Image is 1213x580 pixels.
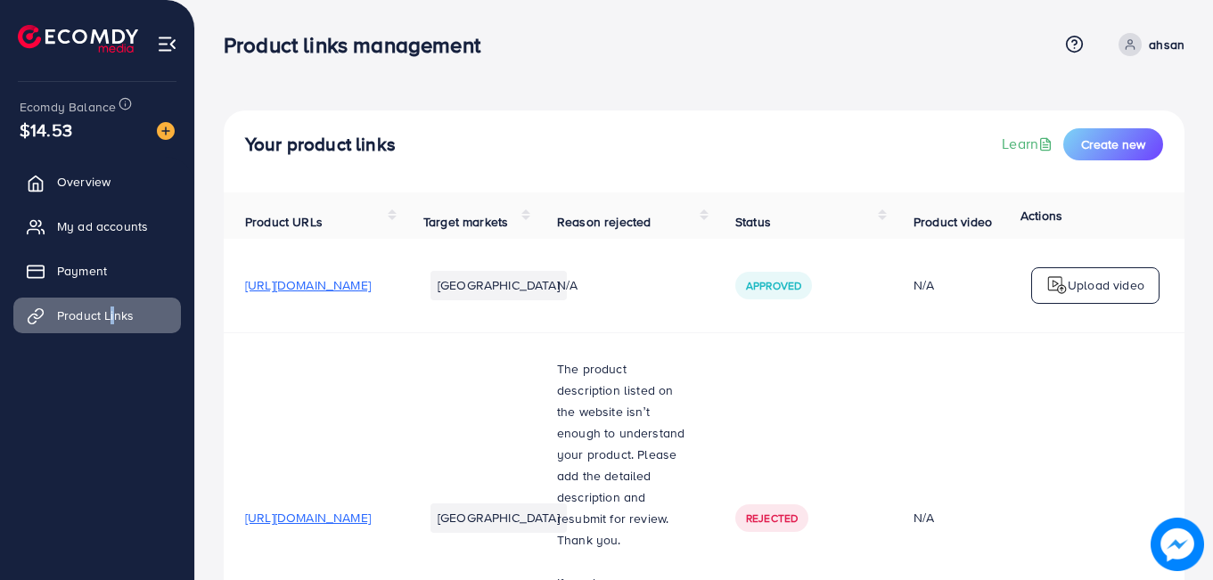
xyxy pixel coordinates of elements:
[735,213,771,231] span: Status
[224,32,495,58] h3: Product links management
[746,511,798,526] span: Rejected
[13,208,181,244] a: My ad accounts
[1020,207,1062,225] span: Actions
[157,34,177,54] img: menu
[13,253,181,289] a: Payment
[1111,33,1184,56] a: ahsan
[57,217,148,235] span: My ad accounts
[1046,274,1068,296] img: logo
[557,213,651,231] span: Reason rejected
[157,122,175,140] img: image
[57,173,111,191] span: Overview
[13,298,181,333] a: Product Links
[1002,134,1056,154] a: Learn
[430,503,567,532] li: [GEOGRAPHIC_DATA]
[13,164,181,200] a: Overview
[245,134,396,156] h4: Your product links
[245,509,371,527] span: [URL][DOMAIN_NAME]
[18,25,138,53] img: logo
[20,98,116,116] span: Ecomdy Balance
[20,117,72,143] span: $14.53
[245,213,323,231] span: Product URLs
[57,262,107,280] span: Payment
[1149,34,1184,55] p: ahsan
[557,276,578,294] span: N/A
[1068,274,1144,296] p: Upload video
[746,278,801,293] span: Approved
[423,213,508,231] span: Target markets
[1081,135,1145,153] span: Create new
[1063,128,1163,160] button: Create new
[245,276,371,294] span: [URL][DOMAIN_NAME]
[914,213,992,231] span: Product video
[57,306,134,324] span: Product Links
[557,358,693,551] p: The product description listed on the website isn’t enough to understand your product. Please add...
[914,509,1039,527] div: N/A
[914,276,1039,294] div: N/A
[430,271,567,299] li: [GEOGRAPHIC_DATA]
[1152,519,1203,570] img: image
